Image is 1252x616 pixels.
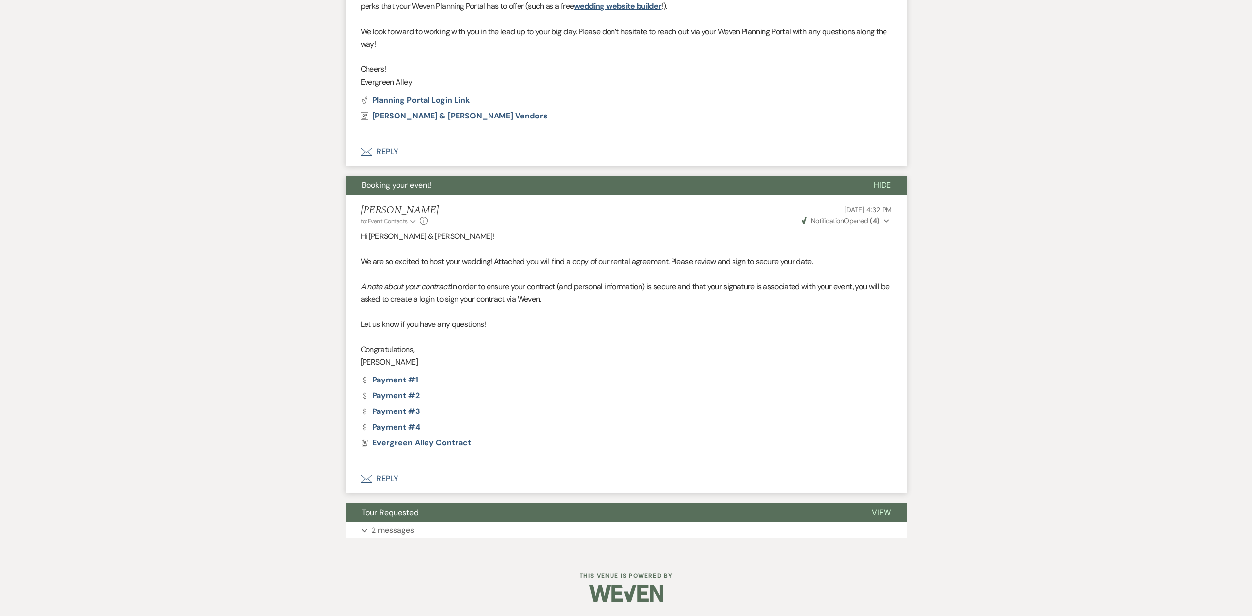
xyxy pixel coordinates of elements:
h5: [PERSON_NAME] [361,205,439,217]
span: Planning Portal Login Link [372,95,470,105]
button: 2 messages [346,522,907,539]
span: !). [662,1,667,11]
img: Weven Logo [589,576,663,611]
button: Reply [346,138,907,166]
button: Planning Portal Login Link [361,96,470,104]
button: Hide [858,176,907,195]
a: wedding website builder [574,1,661,11]
p: Evergreen Alley [361,76,892,88]
a: Payment #2 [361,392,420,400]
p: Let us know if you have any questions! [361,318,892,331]
span: Hide [874,180,891,190]
span: Opened [802,216,880,225]
button: to: Event Contacts [361,217,417,226]
span: Tour Requested [362,507,419,518]
span: [PERSON_NAME] & [PERSON_NAME] Vendors [372,111,548,121]
button: NotificationOpened (4) [800,216,892,226]
span: Evergreen Alley Contract [372,438,471,448]
span: Booking your event! [362,180,432,190]
button: Evergreen Alley Contract [372,437,474,449]
button: Reply [346,465,907,493]
p: Congratulations, [361,343,892,356]
a: Payment #1 [361,376,418,384]
em: A note about your contract: [361,281,451,292]
a: Payment #3 [361,408,420,415]
span: [DATE] 4:32 PM [844,205,891,214]
span: View [872,507,891,518]
button: Booking your event! [346,176,858,195]
span: Cheers! [361,64,386,74]
span: to: Event Contacts [361,217,408,225]
p: [PERSON_NAME] [361,356,892,369]
p: 2 messages [371,524,414,537]
p: We are so excited to host your wedding! Attached you will find a copy of our rental agreement. Pl... [361,255,892,268]
button: Tour Requested [346,503,856,522]
strong: ( 4 ) [870,216,879,225]
a: Payment #4 [361,423,420,431]
p: Hi [PERSON_NAME] & [PERSON_NAME]! [361,230,892,243]
p: In order to ensure your contract (and personal information) is secure and that your signature is ... [361,280,892,305]
span: We look forward to working with you in the lead up to your big day. Please don’t hesitate to reac... [361,27,887,50]
a: [PERSON_NAME] & [PERSON_NAME] Vendors [361,112,548,120]
button: View [856,503,907,522]
span: Notification [811,216,844,225]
